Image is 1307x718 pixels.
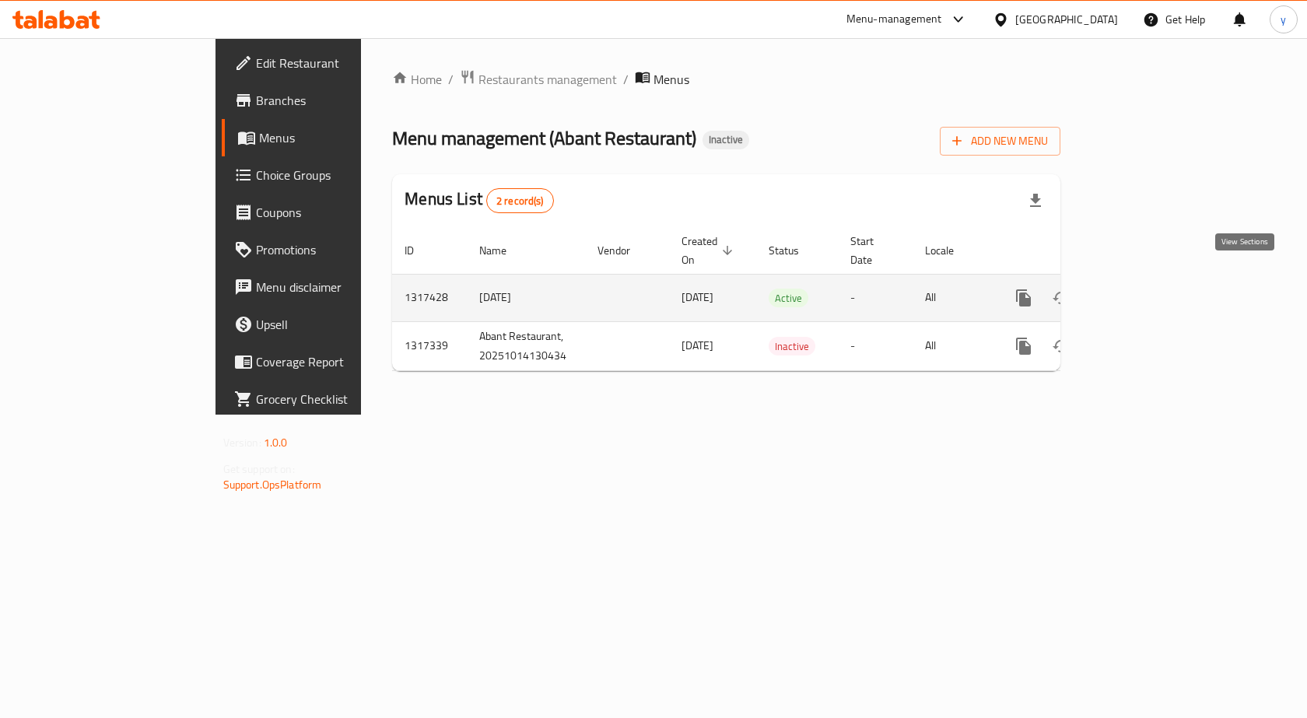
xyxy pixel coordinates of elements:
[682,232,738,269] span: Created On
[222,268,434,306] a: Menu disclaimer
[850,232,894,269] span: Start Date
[223,459,295,479] span: Get support on:
[952,131,1048,151] span: Add New Menu
[222,119,434,156] a: Menus
[846,10,942,29] div: Menu-management
[264,433,288,453] span: 1.0.0
[222,156,434,194] a: Choice Groups
[703,133,749,146] span: Inactive
[1005,279,1042,317] button: more
[222,306,434,343] a: Upsell
[838,321,913,370] td: -
[259,128,422,147] span: Menus
[478,70,617,89] span: Restaurants management
[1015,11,1118,28] div: [GEOGRAPHIC_DATA]
[392,69,1060,89] nav: breadcrumb
[222,343,434,380] a: Coverage Report
[838,274,913,321] td: -
[256,390,422,408] span: Grocery Checklist
[392,227,1167,371] table: enhanced table
[256,352,422,371] span: Coverage Report
[1017,182,1054,219] div: Export file
[597,241,650,260] span: Vendor
[769,289,808,307] span: Active
[769,337,815,355] div: Inactive
[256,91,422,110] span: Branches
[222,231,434,268] a: Promotions
[940,127,1060,156] button: Add New Menu
[467,321,585,370] td: Abant Restaurant, 20251014130434
[448,70,454,89] li: /
[769,338,815,355] span: Inactive
[769,241,819,260] span: Status
[405,241,434,260] span: ID
[222,380,434,418] a: Grocery Checklist
[222,82,434,119] a: Branches
[256,166,422,184] span: Choice Groups
[913,274,993,321] td: All
[487,194,553,208] span: 2 record(s)
[256,54,422,72] span: Edit Restaurant
[682,335,713,355] span: [DATE]
[256,203,422,222] span: Coupons
[993,227,1167,275] th: Actions
[222,44,434,82] a: Edit Restaurant
[623,70,629,89] li: /
[479,241,527,260] span: Name
[925,241,974,260] span: Locale
[223,475,322,495] a: Support.OpsPlatform
[405,187,553,213] h2: Menus List
[223,433,261,453] span: Version:
[392,121,696,156] span: Menu management ( Abant Restaurant )
[1042,327,1080,365] button: Change Status
[1005,327,1042,365] button: more
[222,194,434,231] a: Coupons
[256,278,422,296] span: Menu disclaimer
[682,287,713,307] span: [DATE]
[703,131,749,149] div: Inactive
[256,315,422,334] span: Upsell
[1281,11,1286,28] span: y
[913,321,993,370] td: All
[467,274,585,321] td: [DATE]
[460,69,617,89] a: Restaurants management
[653,70,689,89] span: Menus
[256,240,422,259] span: Promotions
